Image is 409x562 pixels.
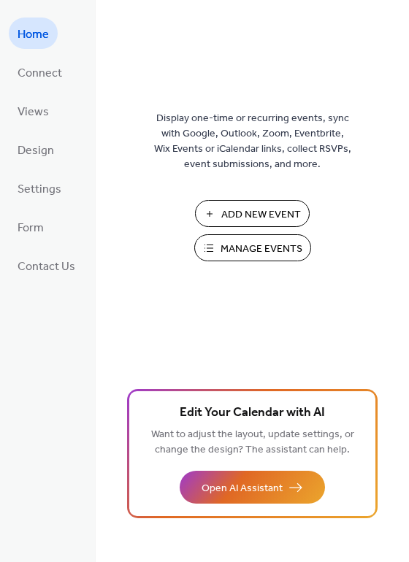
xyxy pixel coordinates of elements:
a: Views [9,95,58,126]
button: Add New Event [195,200,310,227]
span: Home [18,23,49,46]
span: Add New Event [221,207,301,223]
span: Want to adjust the layout, update settings, or change the design? The assistant can help. [151,425,354,460]
a: Contact Us [9,250,84,281]
span: Form [18,217,44,239]
a: Settings [9,172,70,204]
span: Manage Events [221,242,302,257]
a: Form [9,211,53,242]
a: Connect [9,56,71,88]
span: Views [18,101,49,123]
a: Home [9,18,58,49]
span: Open AI Assistant [202,481,283,496]
span: Edit Your Calendar with AI [180,403,325,423]
span: Display one-time or recurring events, sync with Google, Outlook, Zoom, Eventbrite, Wix Events or ... [154,111,351,172]
span: Contact Us [18,255,75,278]
span: Design [18,139,54,162]
a: Design [9,134,63,165]
button: Manage Events [194,234,311,261]
button: Open AI Assistant [180,471,325,504]
span: Settings [18,178,61,201]
span: Connect [18,62,62,85]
